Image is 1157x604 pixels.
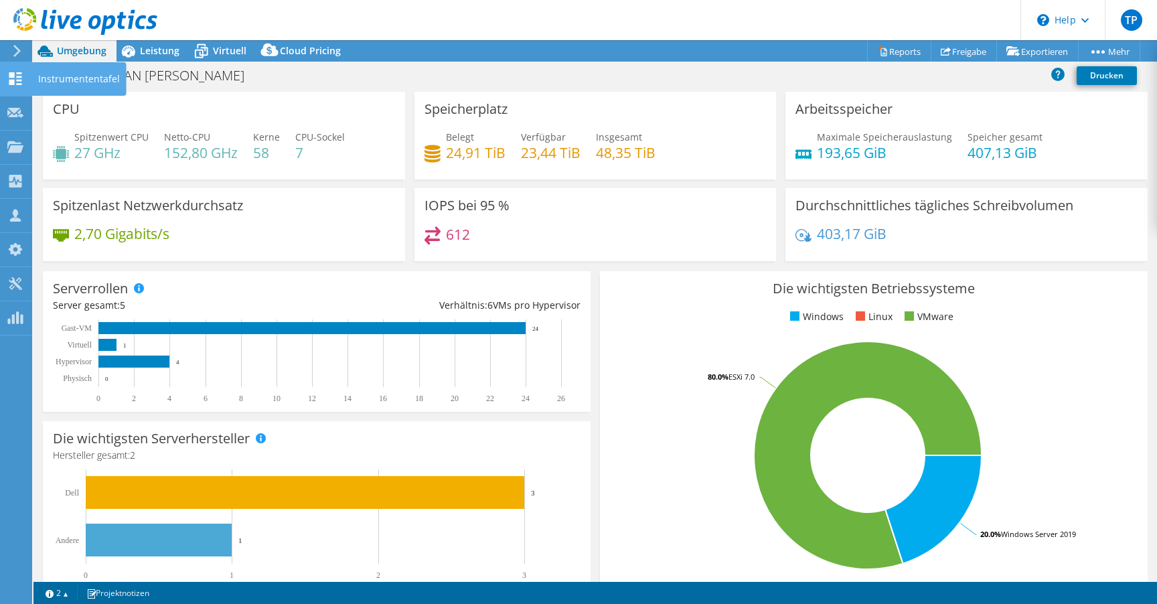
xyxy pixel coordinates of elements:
[105,376,108,382] text: 0
[65,488,79,498] text: Dell
[31,62,127,96] div: Instrumententafel
[67,340,92,350] text: Virtuell
[44,68,265,83] h1: VMWARE-VSAN [PERSON_NAME]
[522,394,530,403] text: 24
[167,394,171,403] text: 4
[96,394,100,403] text: 0
[280,44,341,57] span: Cloud Pricing
[451,394,459,403] text: 20
[795,102,893,117] h3: Arbeitsspeicher
[532,325,539,332] text: 24
[486,394,494,403] text: 22
[708,372,728,382] tspan: 80.0%
[415,394,423,403] text: 18
[120,299,125,311] span: 5
[867,41,931,62] a: Reports
[74,145,149,160] h4: 27 GHz
[795,198,1073,213] h3: Durchschnittliches tägliches Schreibvolumen
[62,323,92,333] text: Gast-VM
[308,394,316,403] text: 12
[531,489,535,497] text: 3
[56,536,79,545] text: Andere
[728,372,755,382] tspan: ESXi 7.0
[852,309,893,324] li: Linux
[968,145,1043,160] h4: 407,13 GiB
[238,536,242,544] text: 1
[239,394,243,403] text: 8
[968,131,1043,143] span: Speicher gesamt
[487,299,493,311] span: 6
[1121,9,1142,31] span: TP
[56,357,92,366] text: Hypervisor
[84,571,88,580] text: 0
[1078,41,1140,62] a: Mehr
[446,227,470,242] h4: 612
[425,102,508,117] h3: Speicherplatz
[63,374,92,383] text: Physisch
[132,394,136,403] text: 2
[610,281,1138,296] h3: Die wichtigsten Betriebssysteme
[817,131,952,143] span: Maximale Speicherauslastung
[53,198,243,213] h3: Spitzenlast Netzwerkdurchsatz
[53,431,250,446] h3: Die wichtigsten Serverhersteller
[74,131,149,143] span: Spitzenwert CPU
[253,145,280,160] h4: 58
[521,145,581,160] h4: 23,44 TiB
[521,131,566,143] span: Verfügbar
[130,449,135,461] span: 2
[253,131,280,143] span: Kerne
[36,585,78,601] a: 2
[53,448,581,463] h4: Hersteller gesamt:
[596,145,655,160] h4: 48,35 TiB
[77,585,159,601] a: Projektnotizen
[273,394,281,403] text: 10
[557,394,565,403] text: 26
[295,131,345,143] span: CPU-Sockel
[295,145,345,160] h4: 7
[522,571,526,580] text: 3
[379,394,387,403] text: 16
[74,226,169,241] h4: 2,70 Gigabits/s
[140,44,179,57] span: Leistung
[901,309,953,324] li: VMware
[230,571,234,580] text: 1
[343,394,352,403] text: 14
[176,359,179,366] text: 4
[817,145,952,160] h4: 193,65 GiB
[446,131,474,143] span: Belegt
[164,131,210,143] span: Netto-CPU
[931,41,997,62] a: Freigabe
[1001,529,1076,539] tspan: Windows Server 2019
[1077,66,1137,85] a: Drucken
[57,44,106,57] span: Umgebung
[53,281,128,296] h3: Serverrollen
[596,131,642,143] span: Insgesamt
[787,309,844,324] li: Windows
[817,226,886,241] h4: 403,17 GiB
[53,102,80,117] h3: CPU
[213,44,246,57] span: Virtuell
[164,145,238,160] h4: 152,80 GHz
[317,298,581,313] div: Verhältnis: VMs pro Hypervisor
[446,145,506,160] h4: 24,91 TiB
[996,41,1079,62] a: Exportieren
[204,394,208,403] text: 6
[123,342,127,349] text: 1
[1037,14,1049,26] svg: \n
[425,198,510,213] h3: IOPS bei 95 %
[376,571,380,580] text: 2
[980,529,1001,539] tspan: 20.0%
[53,298,317,313] div: Server gesamt:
